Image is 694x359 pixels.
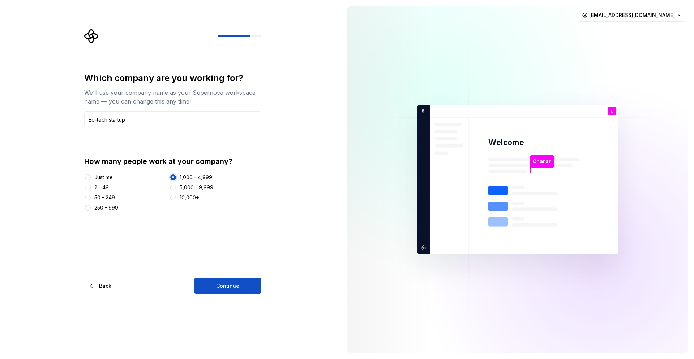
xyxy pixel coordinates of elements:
[216,282,239,290] span: Continue
[180,174,212,181] div: 1,000 - 4,999
[84,156,261,166] div: How many people work at your company?
[84,72,261,84] div: Which company are you working for?
[94,174,113,181] div: Just me
[579,9,685,22] button: [EMAIL_ADDRESS][DOMAIN_NAME]
[94,194,115,201] div: 50 - 249
[532,157,552,165] p: Charan
[94,184,109,191] div: 2 - 49
[488,137,524,148] p: Welcome
[84,111,261,127] input: Company name
[180,194,199,201] div: 10,000+
[94,204,118,211] div: 250 - 999
[99,282,111,290] span: Back
[194,278,261,294] button: Continue
[84,29,99,43] svg: Supernova Logo
[419,108,424,114] p: E
[180,184,213,191] div: 5,000 - 9,999
[84,88,261,106] div: We’ll use your company name as your Supernova workspace name — you can change this any time!
[589,12,675,19] span: [EMAIL_ADDRESS][DOMAIN_NAME]
[611,109,613,113] p: C
[84,278,117,294] button: Back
